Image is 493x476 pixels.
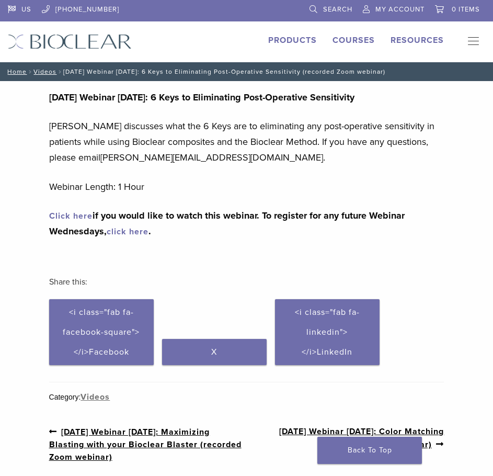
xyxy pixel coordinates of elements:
strong: if you would like to watch this webinar. To register for any future Webinar Wednesdays, . [49,210,405,237]
strong: [DATE] Webinar [DATE]: 6 Keys to Eliminating Post-Operative Sensitivity [49,92,354,103]
nav: Primary Navigation [460,34,485,50]
span: / [27,69,33,74]
a: [DATE] Webinar [DATE]: Color Matching (recorded Zoom webinar) [247,425,444,451]
a: Home [4,68,27,75]
span: 0 items [452,5,480,14]
span: / [56,69,63,74]
span: <i class="fab fa-linkedin"></i>LinkedIn [295,307,360,357]
img: Bioclear [8,34,132,49]
a: Courses [333,35,375,46]
h3: Share this: [49,269,444,294]
a: Videos [33,68,56,75]
p: Webinar Length: 1 Hour [49,179,444,195]
a: Videos [81,392,110,402]
a: <i class="fab fa-facebook-square"></i>Facebook [49,299,154,365]
a: [DATE] Webinar [DATE]: Maximizing Blasting with your Bioclear Blaster (recorded Zoom webinar) [49,425,247,463]
div: Category: [49,391,444,403]
a: <i class="fab fa-linkedin"></i>LinkedIn [275,299,380,365]
span: Search [323,5,352,14]
span: X [211,347,217,357]
p: [PERSON_NAME] discusses what the 6 Keys are to eliminating any post-operative sensitivity in pati... [49,118,444,165]
a: Products [268,35,317,46]
a: click here [107,226,148,237]
a: Resources [391,35,444,46]
a: X [162,339,267,365]
a: Back To Top [317,437,422,464]
a: Click here [49,211,93,221]
span: <i class="fab fa-facebook-square"></i>Facebook [63,307,140,357]
span: My Account [375,5,425,14]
